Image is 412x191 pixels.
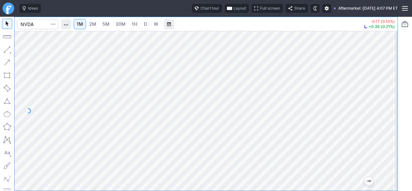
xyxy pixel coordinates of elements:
a: Finviz.com [3,3,14,14]
button: Settings [322,4,331,13]
span: W [154,21,158,27]
span: Chart tour [201,5,219,12]
span: Ideas [28,5,38,12]
span: Aftermarket · [338,5,362,12]
span: D [144,21,147,27]
button: Ellipse [2,109,12,119]
input: Search [17,19,58,29]
button: Range [164,19,174,29]
button: Rotated rectangle [2,83,12,93]
button: Search [49,19,58,29]
button: Rectangle [2,70,12,81]
a: 5M [99,19,112,29]
button: Chart tour [192,4,222,13]
span: Layout [233,5,246,12]
a: 30M [113,19,128,29]
button: Polygon [2,122,12,132]
span: +0.36 (0.21%) [369,25,395,29]
button: Measure [2,32,12,42]
span: Full screen [260,5,280,12]
button: Portfolio watchlist [400,19,410,29]
button: Line [2,44,12,55]
button: Brush [2,160,12,171]
button: Triangle [2,96,12,106]
button: Layout [225,4,249,13]
a: W [151,19,161,29]
button: Share [286,4,308,13]
span: 5M [102,21,109,27]
span: [DATE] 4:07 PM ET [362,5,398,12]
span: 1H [132,21,137,27]
a: 2M [86,19,99,29]
button: Text [2,148,12,158]
span: 1M [77,21,83,27]
button: Arrow [2,57,12,68]
span: 2M [89,21,96,27]
button: XABCD [2,135,12,145]
span: 30M [116,21,126,27]
span: Share [294,5,305,12]
button: Elliott waves [2,173,12,184]
a: 1H [129,19,140,29]
button: Full screen [251,4,283,13]
p: -0.17 (0.10%) [364,20,395,24]
button: Interval [61,19,71,29]
a: 1M [74,19,86,29]
button: Ideas [19,4,41,13]
button: Mouse [2,19,12,29]
button: Jump to the most recent bar [364,177,373,186]
button: Toggle dark mode [311,4,320,13]
a: D [140,19,151,29]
